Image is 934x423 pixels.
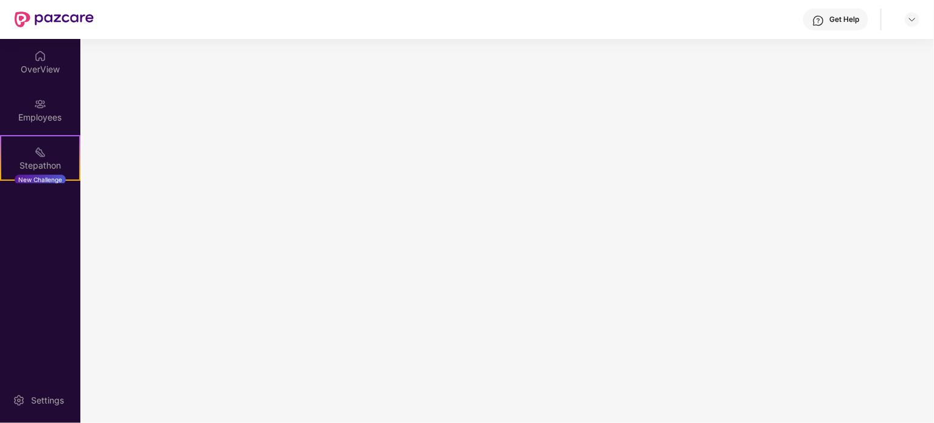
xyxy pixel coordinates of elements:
[15,12,94,27] img: New Pazcare Logo
[907,15,917,24] img: svg+xml;base64,PHN2ZyBpZD0iRHJvcGRvd24tMzJ4MzIiIHhtbG5zPSJodHRwOi8vd3d3LnczLm9yZy8yMDAwL3N2ZyIgd2...
[34,146,46,158] img: svg+xml;base64,PHN2ZyB4bWxucz0iaHR0cDovL3d3dy53My5vcmcvMjAwMC9zdmciIHdpZHRoPSIyMSIgaGVpZ2h0PSIyMC...
[27,394,68,407] div: Settings
[13,394,25,407] img: svg+xml;base64,PHN2ZyBpZD0iU2V0dGluZy0yMHgyMCIgeG1sbnM9Imh0dHA6Ly93d3cudzMub3JnLzIwMDAvc3ZnIiB3aW...
[1,159,79,172] div: Stepathon
[812,15,824,27] img: svg+xml;base64,PHN2ZyBpZD0iSGVscC0zMngzMiIgeG1sbnM9Imh0dHA6Ly93d3cudzMub3JnLzIwMDAvc3ZnIiB3aWR0aD...
[34,50,46,62] img: svg+xml;base64,PHN2ZyBpZD0iSG9tZSIgeG1sbnM9Imh0dHA6Ly93d3cudzMub3JnLzIwMDAvc3ZnIiB3aWR0aD0iMjAiIG...
[829,15,859,24] div: Get Help
[15,175,66,184] div: New Challenge
[34,98,46,110] img: svg+xml;base64,PHN2ZyBpZD0iRW1wbG95ZWVzIiB4bWxucz0iaHR0cDovL3d3dy53My5vcmcvMjAwMC9zdmciIHdpZHRoPS...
